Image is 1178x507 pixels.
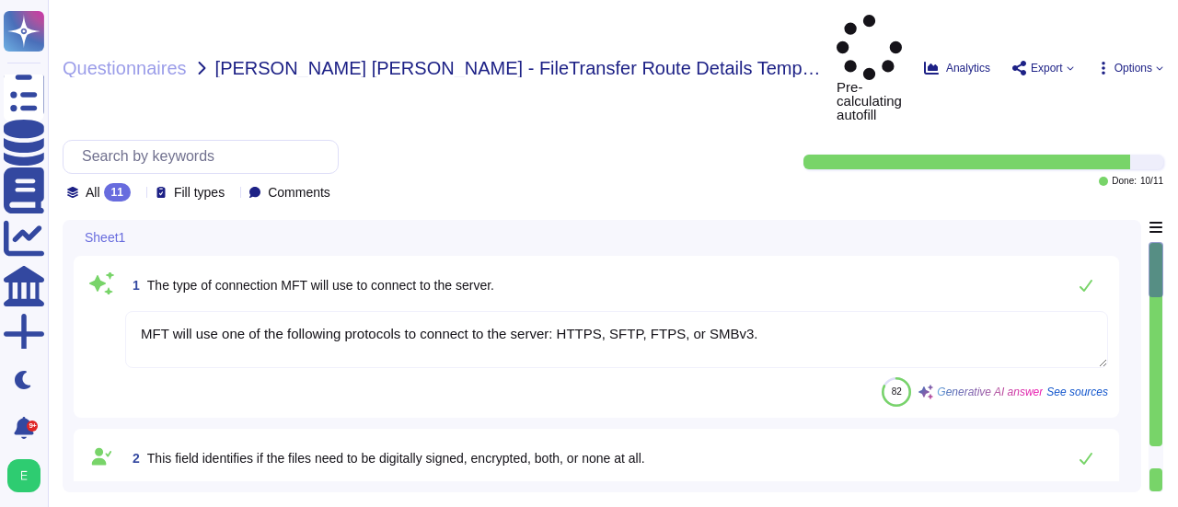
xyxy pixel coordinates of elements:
[1112,177,1137,186] span: Done:
[268,186,330,199] span: Comments
[924,61,990,75] button: Analytics
[215,59,822,77] span: [PERSON_NAME] [PERSON_NAME] - FileTransfer Route Details Template (1)
[1046,386,1108,398] span: See sources
[85,231,125,244] span: Sheet1
[1140,177,1163,186] span: 10 / 11
[174,186,225,199] span: Fill types
[104,183,131,202] div: 11
[1031,63,1063,74] span: Export
[73,141,338,173] input: Search by keywords
[1114,63,1152,74] span: Options
[892,386,902,397] span: 82
[837,15,902,121] span: Pre-calculating autofill
[946,63,990,74] span: Analytics
[937,386,1043,398] span: Generative AI answer
[125,311,1108,368] textarea: MFT will use one of the following protocols to connect to the server: HTTPS, SFTP, FTPS, or SMBv3.
[63,59,187,77] span: Questionnaires
[27,421,38,432] div: 9+
[7,459,40,492] img: user
[86,186,100,199] span: All
[4,455,53,496] button: user
[125,452,140,465] span: 2
[125,279,140,292] span: 1
[147,278,494,293] span: The type of connection MFT will use to connect to the server.
[147,451,645,466] span: This field identifies if the files need to be digitally signed, encrypted, both, or none at all.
